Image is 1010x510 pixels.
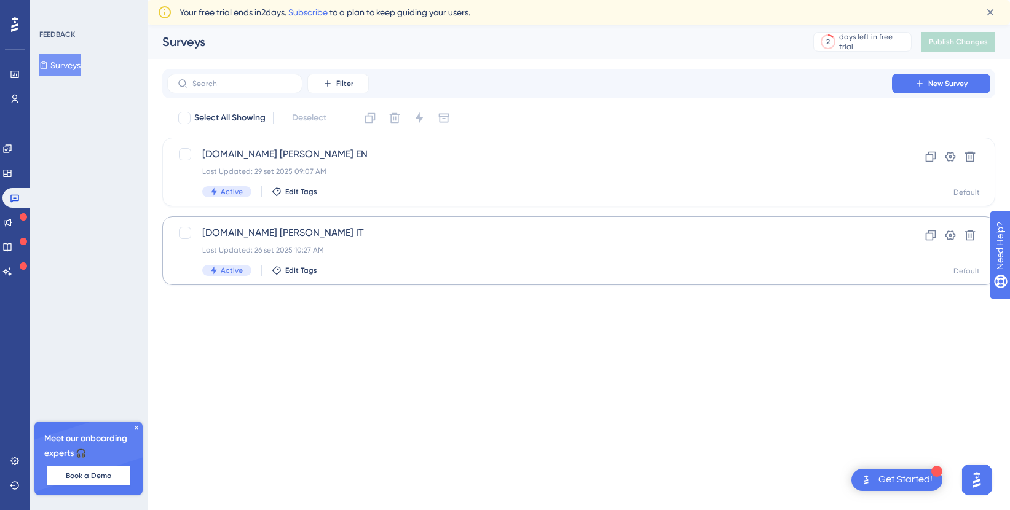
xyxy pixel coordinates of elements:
[859,473,874,487] img: launcher-image-alternative-text
[958,461,995,498] iframe: UserGuiding AI Assistant Launcher
[307,74,369,93] button: Filter
[39,29,75,39] div: FEEDBACK
[953,187,980,197] div: Default
[47,466,130,485] button: Book a Demo
[288,7,328,17] a: Subscribe
[892,74,990,93] button: New Survey
[953,266,980,276] div: Default
[878,473,933,487] div: Get Started!
[221,265,243,275] span: Active
[839,32,907,52] div: days left in free trial
[336,79,353,88] span: Filter
[292,111,326,125] span: Deselect
[66,471,111,481] span: Book a Demo
[928,79,968,88] span: New Survey
[281,107,337,129] button: Deselect
[272,187,317,197] button: Edit Tags
[921,32,995,52] button: Publish Changes
[39,54,81,76] button: Surveys
[929,37,988,47] span: Publish Changes
[221,187,243,197] span: Active
[285,265,317,275] span: Edit Tags
[44,431,133,461] span: Meet our onboarding experts 🎧
[192,79,292,88] input: Search
[194,111,266,125] span: Select All Showing
[29,3,77,18] span: Need Help?
[285,187,317,197] span: Edit Tags
[202,167,857,176] div: Last Updated: 29 set 2025 09:07 AM
[162,33,783,50] div: Surveys
[851,469,942,491] div: Open Get Started! checklist, remaining modules: 1
[180,5,470,20] span: Your free trial ends in 2 days. to a plan to keep guiding your users.
[202,245,857,255] div: Last Updated: 26 set 2025 10:27 AM
[826,37,830,47] div: 2
[931,466,942,477] div: 1
[202,147,857,162] span: [DOMAIN_NAME] [PERSON_NAME] EN
[272,265,317,275] button: Edit Tags
[202,226,857,240] span: [DOMAIN_NAME] [PERSON_NAME] IT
